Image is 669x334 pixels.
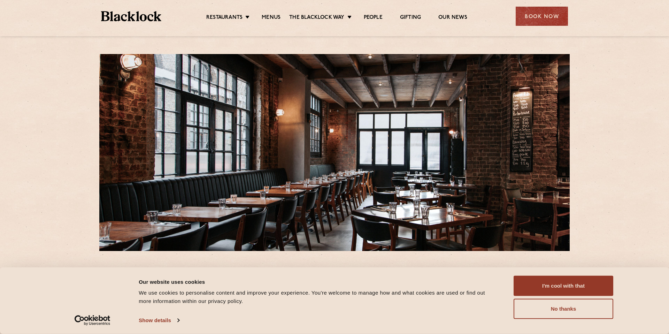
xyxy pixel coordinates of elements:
[400,14,421,22] a: Gifting
[289,14,344,22] a: The Blacklock Way
[101,11,161,21] img: BL_Textured_Logo-footer-cropped.svg
[62,315,123,326] a: Usercentrics Cookiebot - opens in a new window
[364,14,383,22] a: People
[438,14,467,22] a: Our News
[139,289,498,305] div: We use cookies to personalise content and improve your experience. You're welcome to manage how a...
[139,315,179,326] a: Show details
[206,14,243,22] a: Restaurants
[516,7,568,26] div: Book Now
[514,299,613,319] button: No thanks
[139,278,498,286] div: Our website uses cookies
[514,276,613,296] button: I'm cool with that
[262,14,280,22] a: Menus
